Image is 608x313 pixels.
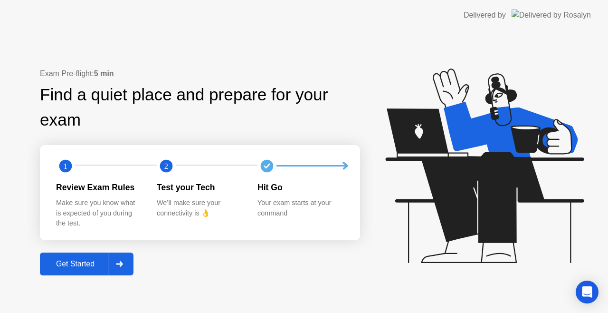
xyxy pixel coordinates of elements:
[512,10,591,20] img: Delivered by Rosalyn
[94,69,114,78] b: 5 min
[40,253,133,275] button: Get Started
[257,198,343,218] div: Your exam starts at your command
[576,281,598,303] div: Open Intercom Messenger
[43,260,108,268] div: Get Started
[56,198,142,229] div: Make sure you know what is expected of you during the test.
[257,181,343,194] div: Hit Go
[464,10,506,21] div: Delivered by
[164,161,168,170] text: 2
[157,198,242,218] div: We’ll make sure your connectivity is 👌
[40,82,360,133] div: Find a quiet place and prepare for your exam
[40,68,360,79] div: Exam Pre-flight:
[157,181,242,194] div: Test your Tech
[64,161,67,170] text: 1
[56,181,142,194] div: Review Exam Rules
